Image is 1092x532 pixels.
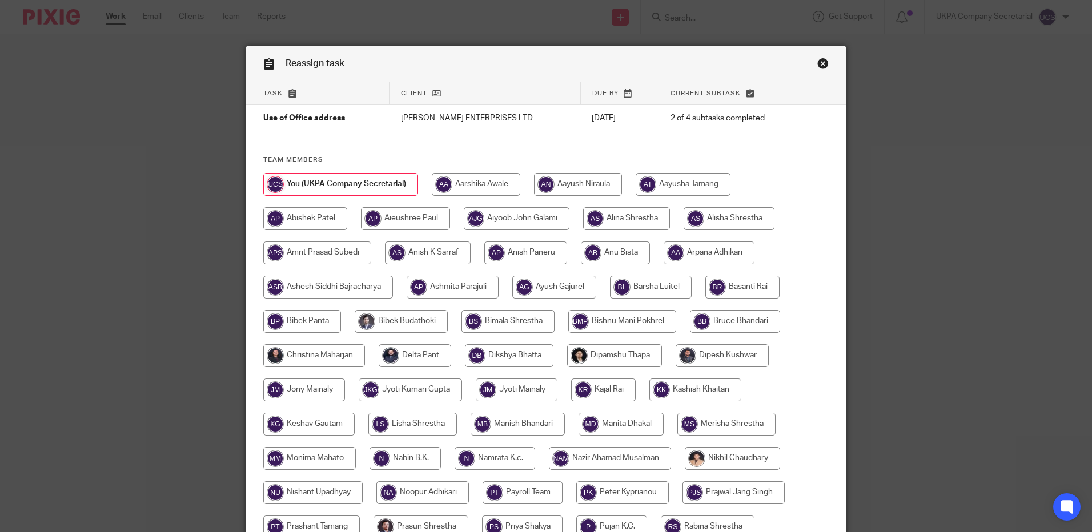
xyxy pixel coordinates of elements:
span: Current subtask [671,90,741,96]
td: 2 of 4 subtasks completed [659,105,804,132]
h4: Team members [263,155,829,164]
span: Task [263,90,283,96]
p: [DATE] [592,112,647,124]
span: Reassign task [286,59,344,68]
span: Use of Office address [263,115,345,123]
span: Due by [592,90,619,96]
p: [PERSON_NAME] ENTERPRISES LTD [401,112,569,124]
a: Close this dialog window [817,58,829,73]
span: Client [401,90,427,96]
